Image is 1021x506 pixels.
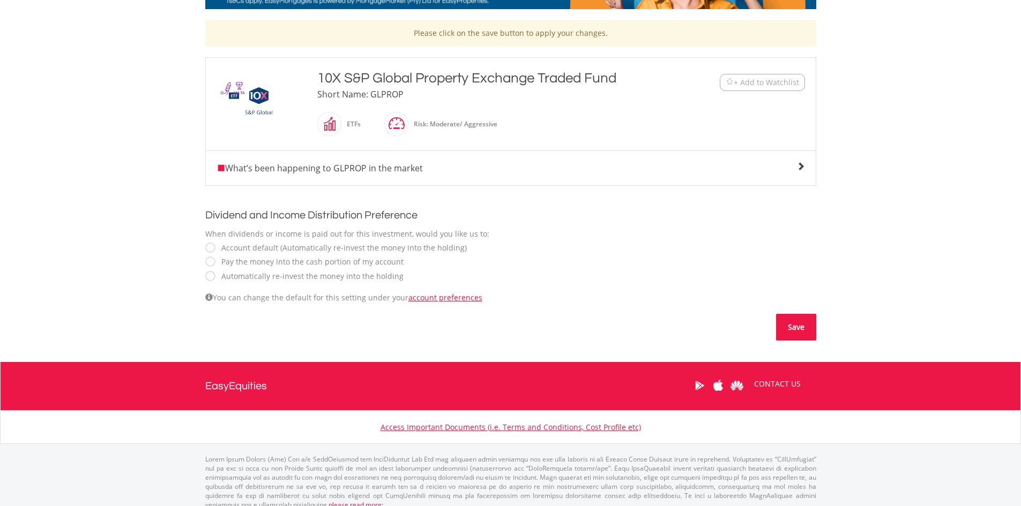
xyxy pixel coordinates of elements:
a: Access Important Documents (i.e. Terms and Conditions, Cost Profile etc) [381,422,641,432]
a: Google Play [690,369,709,402]
a: account preferences [408,292,482,303]
a: Huawei [728,369,747,402]
label: Account default (Automatically re-invest the money into the holding) [216,243,467,253]
img: EQU.ZA.GLPROP.png [219,79,299,129]
div: Risk: Moderate/ Aggressive [408,111,497,137]
span: What’s been happening to GLPROP in the market [217,162,423,174]
a: Apple [709,369,728,402]
label: Automatically re-invest the money into the holding [216,271,404,282]
img: Watchlist [726,78,734,86]
button: Save [776,314,816,341]
div: ETFs [341,111,361,137]
div: Please click on the save button to apply your changes. [205,20,816,47]
div: You can change the default for this setting under your [205,292,816,303]
div: 10X S&P Global Property Exchange Traded Fund [317,69,654,88]
span: + Add to Watchlist [734,77,799,88]
label: Pay the money into the cash portion of my account [216,256,404,267]
div: When dividends or income is paid out for this investment, would you like us to: [205,229,816,239]
h2: Dividend and Income Distribution Preference [205,207,816,223]
button: Watchlist + Add to Watchlist [720,74,805,91]
a: CONTACT US [747,369,808,399]
div: Short Name: GLPROP [317,88,654,101]
a: EasyEquities [205,362,267,410]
